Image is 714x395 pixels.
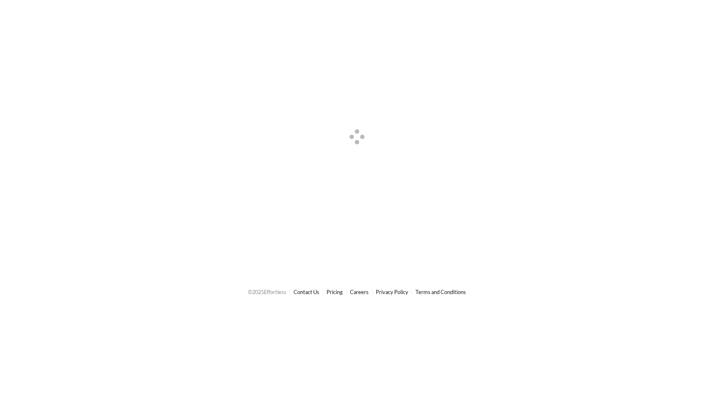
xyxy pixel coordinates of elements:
a: Privacy Policy [376,289,408,295]
a: Careers [350,289,369,295]
a: Contact Us [294,289,319,295]
a: Pricing [327,289,343,295]
a: Terms and Conditions [415,289,466,295]
span: © 2025 Effortless [248,289,286,295]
